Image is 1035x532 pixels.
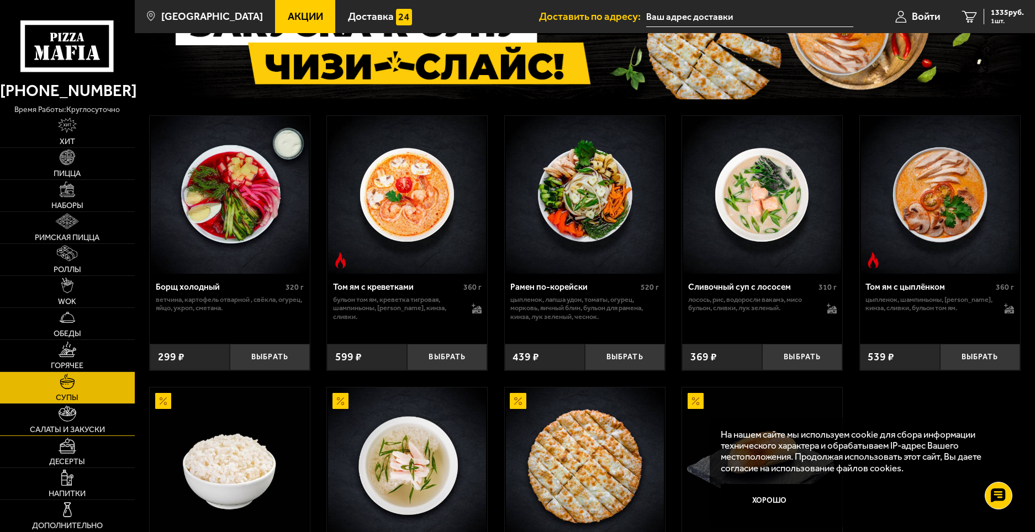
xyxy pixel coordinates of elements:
span: Римская пицца [35,233,99,241]
span: 1 шт. [991,18,1024,24]
a: Сливочный суп с лососем [682,116,842,274]
div: Том ям с цыплёнком [865,282,993,292]
span: 599 ₽ [335,352,362,363]
span: 539 ₽ [868,352,894,363]
span: Супы [56,393,78,401]
span: WOK [58,297,76,305]
div: Том ям с креветками [333,282,461,292]
img: Том ям с цыплёнком [861,116,1019,274]
span: Наборы [51,201,83,209]
img: Том ям с креветками [328,116,486,274]
img: Акционный [688,393,704,409]
button: Выбрать [585,344,665,370]
a: Острое блюдоТом ям с цыплёнком [860,116,1020,274]
p: цыпленок, шампиньоны, [PERSON_NAME], кинза, сливки, бульон том ям. [865,295,993,312]
span: Обеды [54,329,81,337]
span: Горячее [51,361,83,369]
span: 299 ₽ [158,352,184,363]
button: Выбрать [230,344,310,370]
p: На нашем сайте мы используем cookie для сбора информации технического характера и обрабатываем IP... [721,429,1003,474]
div: Борщ холодный [156,282,283,292]
span: Дополнительно [32,522,103,529]
span: 320 г [286,283,304,292]
span: Салаты и закуски [30,425,105,433]
img: 15daf4d41897b9f0e9f617042186c801.svg [396,9,412,25]
span: Войти [912,12,940,22]
a: Рамен по-корейски [505,116,665,274]
button: Хорошо [721,484,818,517]
img: Острое блюдо [332,252,348,268]
span: Роллы [54,265,81,273]
span: Напитки [49,490,86,497]
span: 520 г [641,283,659,292]
p: ветчина, картофель отварной , свёкла, огурец, яйцо, укроп, сметана. [156,295,304,312]
img: Сливочный суп с лососем [683,116,841,274]
span: Десерты [49,457,85,465]
button: Выбрать [762,344,842,370]
span: 439 ₽ [513,352,539,363]
input: Ваш адрес доставки [646,7,853,27]
div: Сливочный суп с лососем [688,282,816,292]
img: Борщ холодный [151,116,309,274]
span: 310 г [819,283,837,292]
img: Акционный [510,393,526,409]
p: бульон том ям, креветка тигровая, шампиньоны, [PERSON_NAME], кинза, сливки. [333,295,461,321]
span: Доставка [348,12,394,22]
p: цыпленок, лапша удон, томаты, огурец, морковь, яичный блин, бульон для рамена, кинза, лук зеленый... [510,295,659,321]
a: Острое блюдоТом ям с креветками [327,116,487,274]
span: Акции [288,12,323,22]
span: 369 ₽ [690,352,717,363]
button: Выбрать [940,344,1020,370]
img: Акционный [332,393,348,409]
a: Борщ холодный [150,116,310,274]
span: Пицца [54,169,81,177]
p: лосось, рис, водоросли вакамэ, мисо бульон, сливки, лук зеленый. [688,295,816,312]
span: 360 г [463,283,482,292]
span: Хит [60,137,75,145]
img: Острое блюдо [865,252,881,268]
span: Доставить по адресу: [539,12,646,22]
img: Рамен по-корейски [506,116,664,274]
div: Рамен по-корейски [510,282,638,292]
span: 360 г [996,283,1014,292]
span: 1335 руб. [991,9,1024,17]
img: Акционный [155,393,171,409]
button: Выбрать [407,344,487,370]
span: [GEOGRAPHIC_DATA] [161,12,263,22]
